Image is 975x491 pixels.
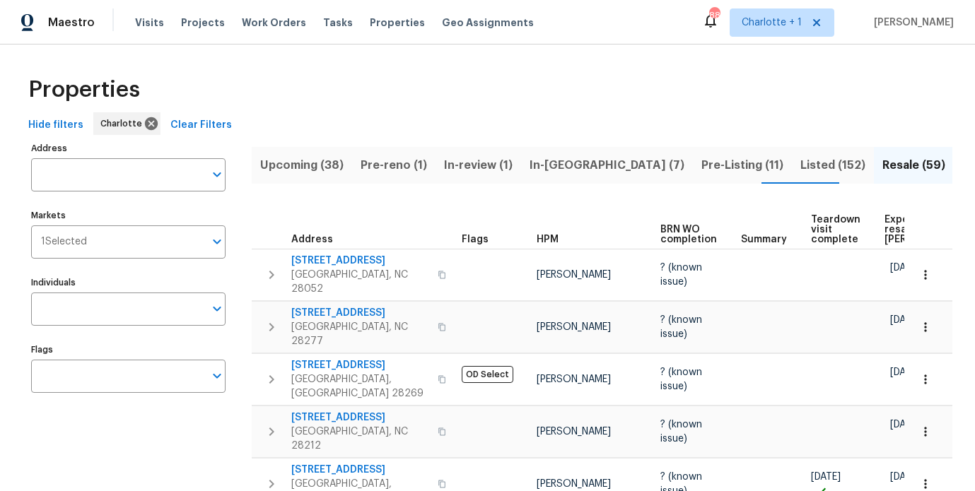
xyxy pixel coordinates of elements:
[28,83,140,97] span: Properties
[442,16,534,30] span: Geo Assignments
[709,8,719,23] div: 88
[291,463,429,477] span: [STREET_ADDRESS]
[93,112,160,135] div: Charlotte
[291,320,429,348] span: [GEOGRAPHIC_DATA], NC 28277
[361,155,427,175] span: Pre-reno (1)
[23,112,89,138] button: Hide filters
[291,306,429,320] span: [STREET_ADDRESS]
[800,155,865,175] span: Listed (152)
[537,235,559,244] span: HPM
[170,117,232,134] span: Clear Filters
[660,263,702,287] span: ? (known issue)
[370,16,425,30] span: Properties
[165,112,238,138] button: Clear Filters
[444,155,513,175] span: In-review (1)
[291,358,429,372] span: [STREET_ADDRESS]
[291,410,429,425] span: [STREET_ADDRESS]
[291,268,429,296] span: [GEOGRAPHIC_DATA], NC 28052
[242,16,306,30] span: Work Orders
[207,232,227,252] button: Open
[884,215,964,244] span: Expected resale [PERSON_NAME]
[890,315,920,325] span: [DATE]
[28,117,83,134] span: Hide filters
[181,16,225,30] span: Projects
[291,235,333,244] span: Address
[890,420,920,430] span: [DATE]
[537,322,611,332] span: [PERSON_NAME]
[660,420,702,444] span: ? (known issue)
[660,315,702,339] span: ? (known issue)
[135,16,164,30] span: Visits
[741,235,787,244] span: Summary
[48,16,95,30] span: Maestro
[811,215,860,244] span: Teardown visit complete
[701,155,783,175] span: Pre-Listing (11)
[890,472,920,482] span: [DATE]
[291,372,429,401] span: [GEOGRAPHIC_DATA], [GEOGRAPHIC_DATA] 28269
[537,270,611,280] span: [PERSON_NAME]
[41,236,87,248] span: 1 Selected
[868,16,954,30] span: [PERSON_NAME]
[890,263,920,273] span: [DATE]
[537,374,611,384] span: [PERSON_NAME]
[742,16,802,30] span: Charlotte + 1
[207,299,227,319] button: Open
[660,367,702,391] span: ? (known issue)
[660,225,717,244] span: BRN WO completion
[323,18,353,28] span: Tasks
[530,155,684,175] span: In-[GEOGRAPHIC_DATA] (7)
[260,155,344,175] span: Upcoming (38)
[207,366,227,386] button: Open
[31,144,226,153] label: Address
[890,367,920,377] span: [DATE]
[291,254,429,268] span: [STREET_ADDRESS]
[100,117,148,131] span: Charlotte
[207,165,227,184] button: Open
[31,345,226,354] label: Flags
[882,155,945,175] span: Resale (59)
[811,472,841,482] span: [DATE]
[31,211,226,220] label: Markets
[537,427,611,437] span: [PERSON_NAME]
[537,479,611,489] span: [PERSON_NAME]
[462,366,513,383] span: OD Select
[291,425,429,453] span: [GEOGRAPHIC_DATA], NC 28212
[31,278,226,287] label: Individuals
[462,235,489,244] span: Flags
